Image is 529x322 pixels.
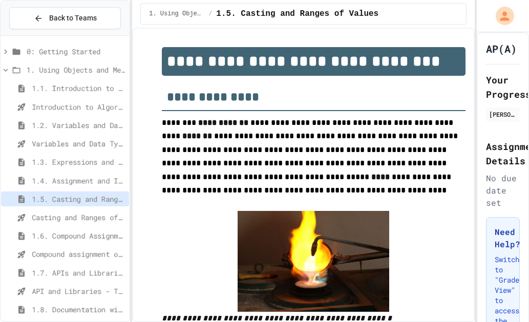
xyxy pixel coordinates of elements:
span: 1.5. Casting and Ranges of Values [216,8,378,20]
div: [PERSON_NAME] [489,110,517,119]
span: Back to Teams [49,13,97,24]
span: 1.4. Assignment and Input [32,175,125,186]
span: 1.3. Expressions and Output [New] [32,157,125,167]
span: 1.7. APIs and Libraries [32,267,125,278]
span: 1. Using Objects and Methods [149,10,204,18]
h2: Your Progress [486,73,520,101]
span: API and Libraries - Topic 1.7 [32,286,125,296]
div: My Account [485,4,517,28]
button: Back to Teams [9,7,121,29]
span: Introduction to Algorithms, Programming, and Compilers [32,101,125,112]
span: Compound assignment operators - Quiz [32,249,125,260]
h1: AP(A) [486,41,517,56]
span: 1.5. Casting and Ranges of Values [32,194,125,204]
span: 0: Getting Started [27,46,125,57]
span: Variables and Data Types - Quiz [32,138,125,149]
h3: Need Help? [495,226,512,250]
span: Casting and Ranges of variables - Quiz [32,212,125,223]
span: 1.1. Introduction to Algorithms, Programming, and Compilers [32,83,125,94]
span: 1.8. Documentation with Comments and Preconditions [32,304,125,315]
div: No due date set [486,172,520,209]
span: / [208,10,212,18]
span: 1. Using Objects and Methods [27,65,125,75]
span: 1.2. Variables and Data Types [32,120,125,131]
h2: Assignment Details [486,139,520,168]
span: 1.6. Compound Assignment Operators [32,230,125,241]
